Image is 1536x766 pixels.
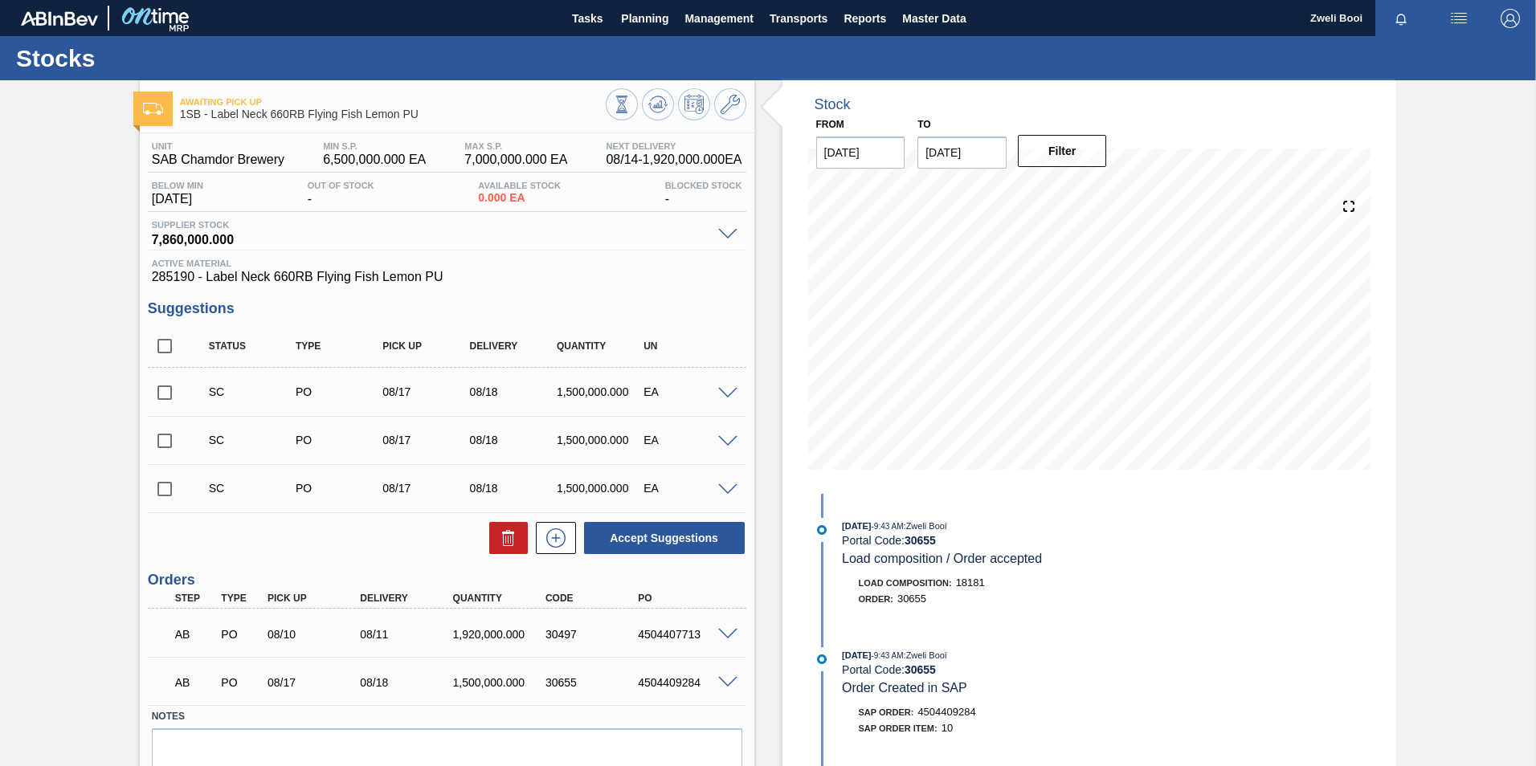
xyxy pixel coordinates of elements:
div: Purchase order [217,676,265,689]
div: 08/18/2025 [466,385,563,398]
span: 6,500,000.000 EA [323,153,426,167]
div: EA [639,385,737,398]
span: Load Composition : [859,578,952,588]
div: Purchase order [292,482,389,495]
span: - 9:43 AM [872,522,904,531]
div: Purchase order [217,628,265,641]
strong: 30655 [905,534,936,547]
label: From [816,119,844,130]
div: - [304,181,378,206]
div: Status [205,340,302,352]
span: - 9:43 AM [872,651,904,660]
span: : Zweli Booi [904,650,947,660]
div: EA [639,482,737,495]
div: - [661,181,746,206]
span: 30655 [897,593,926,605]
div: Quantity [553,340,650,352]
input: mm/dd/yyyy [816,136,905,169]
div: Code [541,593,645,604]
span: Out Of Stock [308,181,374,190]
span: Blocked Stock [665,181,742,190]
button: Filter [1018,135,1107,167]
img: userActions [1449,9,1469,28]
div: EA [639,434,737,446]
div: Portal Code: [842,663,1223,676]
span: [DATE] [152,192,203,206]
div: 1,500,000.000 [449,676,553,689]
div: 08/17/2025 [378,482,476,495]
span: Reports [844,9,886,28]
span: Planning [621,9,668,28]
div: Pick up [263,593,367,604]
img: Ícone [143,103,163,115]
span: Transports [770,9,827,28]
button: Go to Master Data / General [714,88,746,120]
span: Awaiting Pick Up [180,97,606,107]
h3: Orders [148,572,746,589]
div: 08/17/2025 [378,434,476,446]
div: Awaiting Pick Up [171,665,219,700]
span: Master Data [902,9,966,28]
div: 08/18/2025 [466,434,563,446]
strong: 30655 [905,663,936,676]
span: Next Delivery [606,141,741,151]
div: 1,920,000.000 [449,628,553,641]
div: Quantity [449,593,553,604]
div: 1,500,000.000 [553,385,650,398]
span: Supplier Stock [152,220,710,230]
span: [DATE] [842,521,871,531]
div: Suggestion Created [205,482,302,495]
div: Portal Code: [842,534,1223,547]
div: Purchase order [292,385,389,398]
span: MIN S.P. [323,141,426,151]
span: 0.000 EA [478,192,561,204]
img: TNhmsLtSVTkK8tSr43FrP2fwEKptu5GPRR3wAAAABJRU5ErkJggg== [21,11,98,26]
div: UN [639,340,737,352]
span: SAP Order: [859,707,914,717]
div: Suggestion Created [205,434,302,446]
span: 7,000,000.000 EA [464,153,567,167]
span: Active Material [152,259,742,268]
span: 10 [942,722,953,734]
div: Accept Suggestions [576,520,746,556]
img: Logout [1501,9,1520,28]
div: Delivery [466,340,563,352]
span: Management [684,9,754,28]
div: Step [171,593,219,604]
div: 08/18/2025 [356,676,460,689]
img: atual [817,525,827,535]
div: Type [217,593,265,604]
span: Load composition / Order accepted [842,552,1042,565]
div: 1,500,000.000 [553,482,650,495]
div: 30655 [541,676,645,689]
span: 4504409284 [917,706,975,718]
div: Delivery [356,593,460,604]
span: SAB Chamdor Brewery [152,153,284,167]
div: 08/18/2025 [466,482,563,495]
div: 4504409284 [634,676,737,689]
span: 1SB - Label Neck 660RB Flying Fish Lemon PU [180,108,606,120]
div: New suggestion [528,522,576,554]
p: AB [175,628,215,641]
span: Available Stock [478,181,561,190]
h1: Stocks [16,49,301,67]
span: 08/14 - 1,920,000.000 EA [606,153,741,167]
button: Update Chart [642,88,674,120]
div: Suggestion Created [205,385,302,398]
button: Stocks Overview [606,88,638,120]
span: SAP Order Item: [859,723,938,733]
span: Order : [859,594,893,604]
div: 30497 [541,628,645,641]
span: : Zweli Booi [904,521,947,531]
div: Delete Suggestions [481,522,528,554]
button: Accept Suggestions [584,522,745,554]
span: 285190 - Label Neck 660RB Flying Fish Lemon PU [152,270,742,284]
div: 08/10/2025 [263,628,367,641]
span: Below Min [152,181,203,190]
h3: Suggestions [148,300,746,317]
span: Order Created in SAP [842,681,967,695]
div: Awaiting Pick Up [171,617,219,652]
div: Type [292,340,389,352]
span: MAX S.P. [464,141,567,151]
div: 08/17/2025 [263,676,367,689]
